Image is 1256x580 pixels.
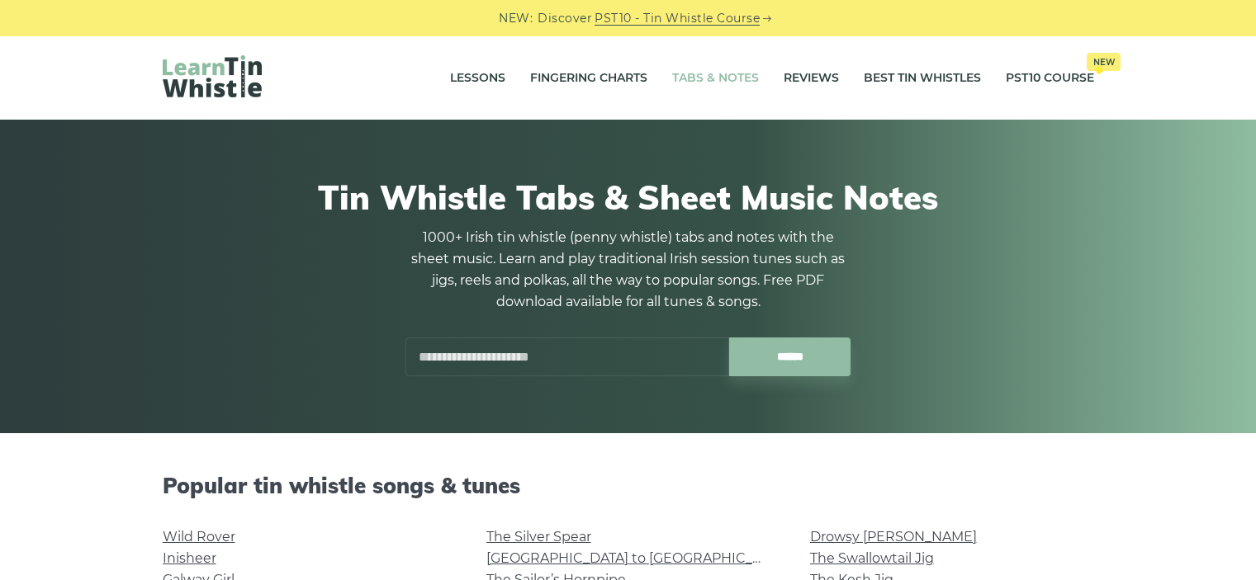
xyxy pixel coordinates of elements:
a: The Swallowtail Jig [810,550,934,566]
p: 1000+ Irish tin whistle (penny whistle) tabs and notes with the sheet music. Learn and play tradi... [405,227,851,313]
a: Fingering Charts [530,58,647,99]
a: Tabs & Notes [672,58,759,99]
img: LearnTinWhistle.com [163,55,262,97]
a: PST10 CourseNew [1006,58,1094,99]
span: New [1087,53,1121,71]
a: Best Tin Whistles [864,58,981,99]
a: Wild Rover [163,529,235,545]
h1: Tin Whistle Tabs & Sheet Music Notes [163,177,1094,217]
a: Inisheer [163,550,216,566]
a: The Silver Spear [486,529,591,545]
a: Reviews [784,58,839,99]
a: Drowsy [PERSON_NAME] [810,529,977,545]
a: [GEOGRAPHIC_DATA] to [GEOGRAPHIC_DATA] [486,550,791,566]
a: Lessons [450,58,505,99]
h2: Popular tin whistle songs & tunes [163,473,1094,498]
